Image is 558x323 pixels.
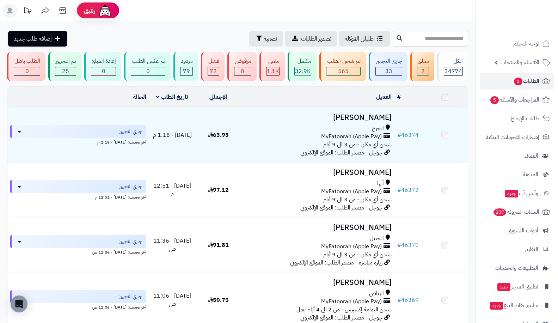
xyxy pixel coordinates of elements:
h3: [PERSON_NAME] [244,114,392,122]
div: 79 [180,67,192,75]
div: جاري التجهيز [375,57,402,65]
a: تم التجهيز 25 [47,52,83,81]
span: [DATE] - 1:18 م [153,131,192,139]
span: [DATE] - 11:36 ص [153,237,191,253]
a: #46374 [397,131,419,139]
a: السلات المتروكة207 [480,203,554,220]
a: المدونة [480,166,554,183]
h3: [PERSON_NAME] [244,224,392,232]
span: تصدير الطلبات [301,35,331,43]
span: جاري التجهيز [119,238,142,245]
div: 0 [91,67,116,75]
a: مرفوض 0 [226,52,258,81]
div: تم شحن الطلب [326,57,360,65]
h3: [PERSON_NAME] [244,169,392,177]
a: فشل 72 [200,52,226,81]
span: الطلبات [513,76,539,86]
a: تطبيق المتجرجديد [480,278,554,295]
span: 207 [493,208,506,216]
span: # [397,296,401,304]
span: جديد [497,283,510,291]
span: العملاء [525,151,538,161]
span: طلبات الإرجاع [511,114,539,123]
a: تطبيق نقاط البيعجديد [480,297,554,314]
a: الكل34774 [436,52,470,81]
span: شحن اليمامة إكسبرس - من 2 الى 4 أيام عمل [296,305,392,314]
a: الإجمالي [209,93,227,101]
a: الطلب باطل 0 [6,52,47,81]
span: التقارير [525,244,538,254]
a: تحديثات المنصة [19,4,36,19]
a: مردود 79 [172,52,200,81]
span: 72 [210,67,217,75]
div: 1135 [266,67,279,75]
span: 0 [102,67,105,75]
a: إشعارات التحويلات البنكية [480,129,554,146]
a: تاريخ الطلب [156,93,188,101]
span: جاري التجهيز [119,293,142,300]
a: وآتس آبجديد [480,185,554,202]
div: 0 [14,67,40,75]
a: # [397,93,401,101]
span: 91.81 [208,241,229,249]
span: أبها [377,179,384,188]
a: العملاء [480,147,554,164]
span: 5 [490,96,499,104]
div: مردود [180,57,193,65]
span: 97.12 [208,186,229,194]
span: جاري التجهيز [119,183,142,190]
img: ai-face.png [98,4,112,18]
span: 0 [241,67,244,75]
a: الحالة [133,93,146,101]
button: تصفية [249,31,283,47]
a: المراجعات والأسئلة5 [480,91,554,108]
span: 25 [62,67,69,75]
a: الطلبات1 [480,73,554,90]
span: 63.93 [208,131,229,139]
span: المراجعات والأسئلة [490,95,539,105]
span: # [397,131,401,139]
div: اخر تحديث: [DATE] - 11:06 ص [10,303,146,310]
div: اخر تحديث: [DATE] - 1:18 م [10,138,146,145]
div: تم التجهيز [55,57,76,65]
span: 2 [421,67,425,75]
a: #46372 [397,186,419,194]
span: 0 [25,67,29,75]
div: معلق [417,57,429,65]
span: 1 [514,78,522,85]
span: شحن أي مكان - من 3 الى 9 أيام [323,250,392,259]
span: 50.75 [208,296,229,304]
span: التطبيقات والخدمات [495,263,538,273]
span: طلباتي المُوكلة [345,35,374,43]
a: تصدير الطلبات [285,31,337,47]
span: # [397,241,401,249]
div: ملغي [266,57,280,65]
span: إشعارات التحويلات البنكية [486,132,539,142]
span: MyFatoorah (Apple Pay) [321,298,382,306]
span: تصفية [264,35,277,43]
a: #46370 [397,241,419,249]
div: مرفوض [234,57,251,65]
span: تطبيق نقاط البيع [489,300,538,310]
span: 565 [338,67,349,75]
span: أدوات التسويق [508,226,538,236]
span: جديد [490,302,503,310]
a: التطبيقات والخدمات [480,260,554,276]
a: مكتمل 32.9K [286,52,318,81]
span: جوجل - مصدر الطلب: الموقع الإلكتروني [300,203,382,212]
span: الرياض [369,290,384,298]
span: رفيق [84,6,95,15]
span: إضافة طلب جديد [14,35,52,43]
div: 25 [55,67,76,75]
span: شحن أي مكان - من 3 الى 9 أيام [323,140,392,149]
span: 32.9K [295,67,311,75]
a: لوحة التحكم [480,35,554,52]
a: جاري التجهيز 33 [367,52,409,81]
div: 72 [208,67,219,75]
span: السلات المتروكة [493,207,539,217]
div: إعادة المبلغ [91,57,116,65]
span: 1.1K [267,67,279,75]
div: مكتمل [294,57,311,65]
div: 0 [234,67,251,75]
span: الأقسام والمنتجات [501,57,539,67]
